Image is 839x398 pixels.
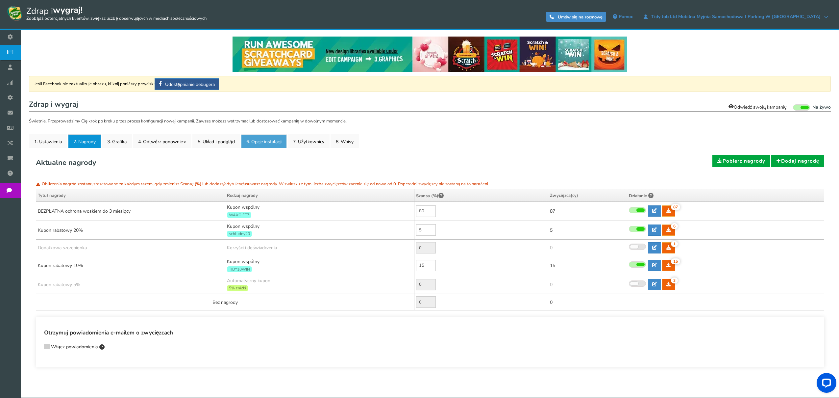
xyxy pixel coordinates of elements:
[44,329,173,336] font: Otrzymuj powiadomienia e-mailem o zwycięzcach
[7,5,23,21] img: Zdrap i wygraj
[229,231,250,236] font: schludny20
[107,139,127,145] font: 3. Grafika
[673,278,676,283] font: 3
[7,5,207,21] a: Zdrap iwygraj! Zdobądź potencjalnych klientów, zwiększ liczbę obserwujących w mediach społecznośc...
[26,15,207,21] font: Zdobądź potencjalnych klientów, zwiększ liczbę obserwujących w mediach społecznościowych
[781,158,819,164] font: Dodaj nagrodę
[227,245,277,251] font: Korzyści i doświadczenia
[29,99,78,109] font: Zdrap i wygraj
[229,212,249,218] font: WAXGIFT7
[662,242,675,253] a: 1
[673,241,676,247] font: 1
[246,139,282,145] font: 6. Opcje instalacji
[336,139,354,145] font: 8. Wpisy
[609,12,636,22] a: Pomoc
[812,104,831,110] font: Na żywo
[712,155,770,167] a: Pobierz nagrody
[550,245,553,251] font: 0
[293,139,324,145] font: 7. Użytkownicy
[724,101,791,113] a: Odwiedź swoją kampanię
[53,4,83,16] font: wygraj!
[26,5,53,17] font: Zdrap i
[550,281,553,287] font: 0
[227,193,258,199] font: Rodzaj nagrody
[38,227,83,233] font: Kupon rabatowy 20%
[233,37,627,72] img: festival-poster-2020.webp
[212,299,238,305] font: Bez nagrody
[673,259,678,264] font: 15
[673,224,676,229] font: 6
[165,81,215,87] font: Udostępnianie debugera
[29,118,347,124] font: Świetnie. Przeprowadzimy Cię krok po kroku przez proces konfiguracji nowej kampanii. Zawsze możes...
[17,17,73,22] font: Domena: [DOMAIN_NAME]
[229,267,250,272] font: TIDY10WIN
[34,81,155,87] font: Jeśli Facebook nie zaktualizuje obrazu, kliknij poniższy przycisk:
[36,158,96,168] font: Aktualne nagrody
[416,242,436,253] input: Włącz możliwość edycji nagrody
[550,193,578,199] font: Zwycięzca(cy)
[38,262,83,269] font: Kupon rabatowy 10%
[550,299,553,305] font: 0
[42,181,489,187] font: Obliczenia nagród zostaną zresetowane za każdym razem, gdy zmienisz Szansę (%) lub dodasz/edytuje...
[662,260,675,271] a: 15
[662,279,675,290] a: 3
[550,262,555,269] font: 15
[31,11,42,15] font: 4.0.25
[198,139,235,145] font: 5. Układ i podgląd
[227,204,259,210] font: Kupon wspólny
[72,42,130,47] font: Słowa kluczowe według ruchu
[673,204,678,210] font: 87
[771,155,824,167] a: Dodaj nagrodę
[550,208,555,214] font: 87
[662,205,675,217] a: 87
[229,285,246,291] font: 5% zniżki
[416,279,436,290] input: Włącz możliwość edycji nagrody
[25,42,58,47] font: Przegląd domeny
[38,245,87,251] font: Dodatkowa szczepionka
[73,139,96,145] font: 2. Nagrody
[723,158,765,164] font: Pobierz nagrody
[227,258,259,265] font: Kupon wspólny
[811,370,839,398] iframe: Widżet czatu LiveChat
[51,344,98,350] font: Włącz powiadomienia
[227,278,270,284] font: Automatyczny kupon
[18,11,31,15] font: wersja
[416,193,438,199] font: Szansa (%)
[651,13,821,20] font: Tidy Job Ltd Mobilna myjnia samochodowa i parking w [GEOGRAPHIC_DATA]
[550,227,553,233] font: 5
[11,17,16,22] img: website_grey.svg
[546,12,606,22] a: Umów się na rozmowę
[34,139,62,145] font: 1. Ustawienia
[38,193,66,199] font: Tytuł nagrody
[662,225,675,236] a: 6
[558,14,603,20] font: Umów się na rozmowę
[38,208,131,214] font: BEZPŁATNA ochrona woskiem do 3 miesięcy
[629,193,647,199] font: Działanie
[416,296,436,308] input: Wartość nie podlega edycji
[619,13,633,20] font: Pomoc
[155,78,219,90] a: Udostępnianie debugera
[734,104,787,110] font: Odwiedź swoją kampanię
[18,41,23,47] img: tab_domain_overview_orange.svg
[11,11,16,16] img: logo_orange.svg
[65,41,70,47] img: tab_keywords_by_traffic_grey.svg
[138,139,183,145] font: 4. Odtwórz ponownie
[38,281,80,287] font: Kupon rabatowy 5%
[227,223,259,229] font: Kupon wspólny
